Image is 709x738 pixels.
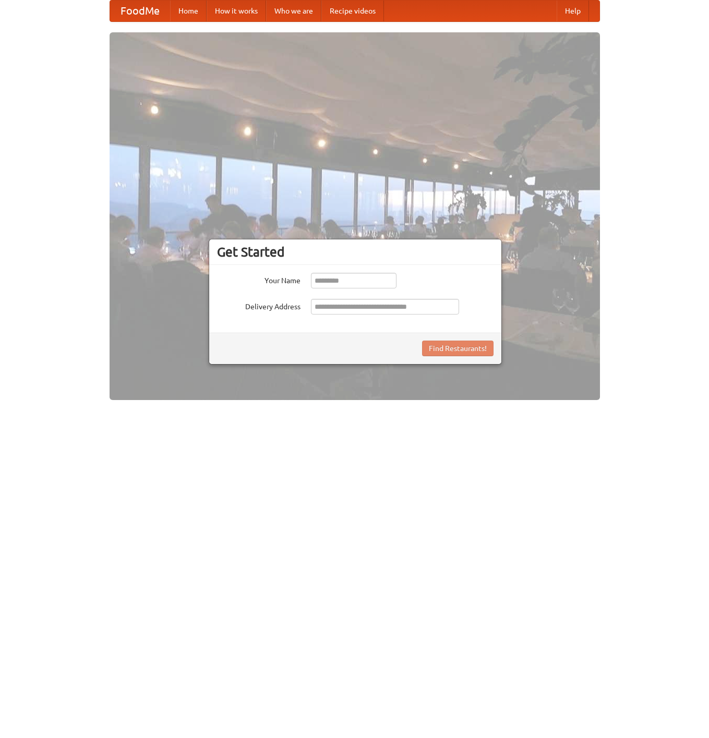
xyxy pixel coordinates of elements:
[557,1,589,21] a: Help
[110,1,170,21] a: FoodMe
[217,244,494,260] h3: Get Started
[321,1,384,21] a: Recipe videos
[422,341,494,356] button: Find Restaurants!
[266,1,321,21] a: Who we are
[170,1,207,21] a: Home
[207,1,266,21] a: How it works
[217,273,301,286] label: Your Name
[217,299,301,312] label: Delivery Address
